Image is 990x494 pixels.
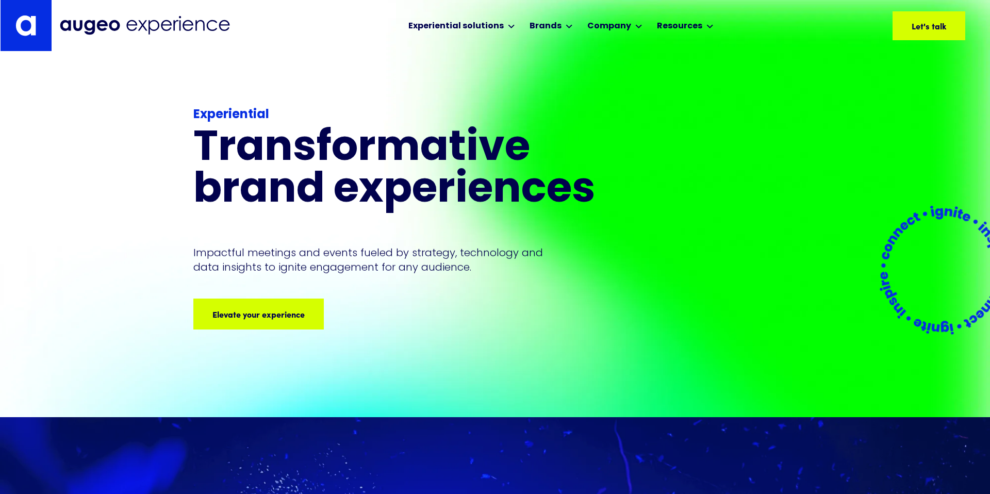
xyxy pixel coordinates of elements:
[193,106,639,124] div: Experiential
[408,20,504,32] div: Experiential solutions
[657,20,702,32] div: Resources
[60,16,230,35] img: Augeo Experience business unit full logo in midnight blue.
[193,299,324,330] a: Elevate your experience
[193,128,639,212] h1: Transformative brand experiences
[587,20,631,32] div: Company
[893,11,965,40] a: Let's talk
[193,245,548,274] p: Impactful meetings and events fueled by strategy, technology and data insights to ignite engageme...
[15,15,36,36] img: Augeo's "a" monogram decorative logo in white.
[530,20,562,32] div: Brands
